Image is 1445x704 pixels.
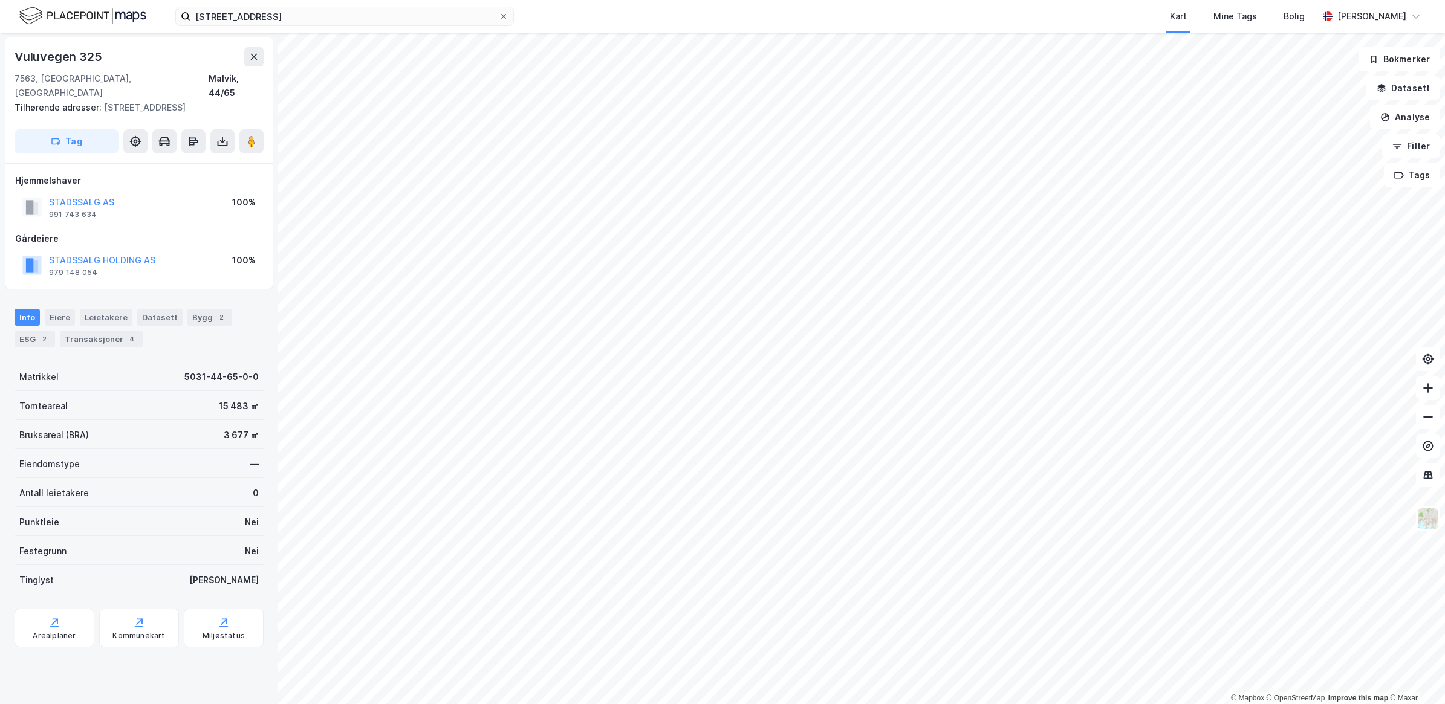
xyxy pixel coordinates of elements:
div: 0 [253,486,259,500]
input: Søk på adresse, matrikkel, gårdeiere, leietakere eller personer [190,7,499,25]
div: Arealplaner [33,631,76,641]
div: 2 [215,311,227,323]
div: Vuluvegen 325 [15,47,104,66]
div: Tomteareal [19,399,68,413]
div: Kommunekart [112,631,165,641]
div: Gårdeiere [15,231,263,246]
span: Tilhørende adresser: [15,102,104,112]
div: 15 483 ㎡ [219,399,259,413]
div: Transaksjoner [60,331,143,347]
div: 979 148 054 [49,268,97,277]
div: 5031-44-65-0-0 [184,370,259,384]
div: Eiendomstype [19,457,80,471]
div: — [250,457,259,471]
img: Z [1417,507,1440,530]
div: Antall leietakere [19,486,89,500]
a: Improve this map [1328,694,1388,702]
div: [PERSON_NAME] [189,573,259,587]
div: Malvik, 44/65 [209,71,264,100]
img: logo.f888ab2527a4732fd821a326f86c7f29.svg [19,5,146,27]
iframe: Chat Widget [1385,646,1445,704]
a: Mapbox [1231,694,1264,702]
div: Bruksareal (BRA) [19,428,89,442]
button: Datasett [1366,76,1440,100]
div: Punktleie [19,515,59,529]
button: Tag [15,129,119,153]
div: Festegrunn [19,544,67,558]
div: 2 [38,333,50,345]
div: Kart [1170,9,1187,24]
div: Bygg [187,309,232,326]
div: 3 677 ㎡ [224,428,259,442]
div: 4 [126,333,138,345]
a: OpenStreetMap [1267,694,1325,702]
button: Analyse [1370,105,1440,129]
div: [STREET_ADDRESS] [15,100,254,115]
div: 991 743 634 [49,210,97,219]
div: 100% [232,253,256,268]
div: Matrikkel [19,370,59,384]
button: Filter [1382,134,1440,158]
div: Info [15,309,40,326]
div: Datasett [137,309,183,326]
button: Tags [1384,163,1440,187]
div: Nei [245,515,259,529]
div: Tinglyst [19,573,54,587]
div: Miljøstatus [203,631,245,641]
div: Kontrollprogram for chat [1385,646,1445,704]
div: 100% [232,195,256,210]
div: ESG [15,331,55,347]
div: Eiere [45,309,75,326]
div: Nei [245,544,259,558]
div: [PERSON_NAME] [1337,9,1406,24]
div: Bolig [1284,9,1305,24]
button: Bokmerker [1359,47,1440,71]
div: Leietakere [80,309,132,326]
div: Mine Tags [1213,9,1257,24]
div: 7563, [GEOGRAPHIC_DATA], [GEOGRAPHIC_DATA] [15,71,209,100]
div: Hjemmelshaver [15,173,263,188]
